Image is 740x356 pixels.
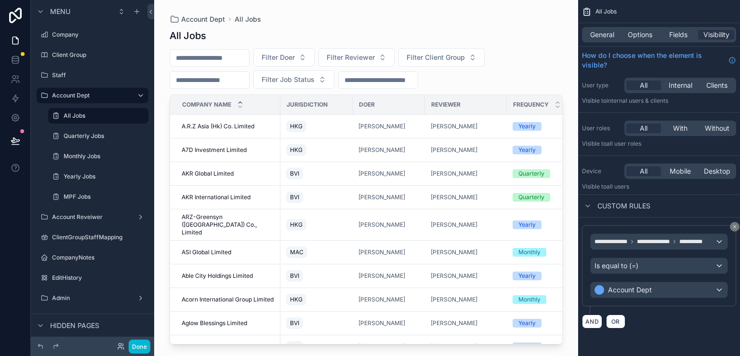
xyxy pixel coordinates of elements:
span: Custom rules [597,201,650,211]
span: Acorn International Group Limited [182,296,274,303]
span: Aglow Blessings Limited [182,319,247,327]
label: All Jobs [64,112,143,120]
a: Company [37,27,148,42]
button: Is equal to (=) [590,258,728,274]
a: Monthly Jobs [48,149,148,164]
span: Ahead Global Investment Limited [182,343,271,351]
span: Internal [669,81,692,90]
a: ClientGroupStaffMapping [37,230,148,245]
span: Visibility [703,30,729,40]
label: Quarterly Jobs [64,132,146,140]
span: How do I choose when the element is visible? [582,51,725,70]
a: Yearly Jobs [48,169,148,184]
p: Visible to [582,183,736,191]
span: Without [705,123,729,133]
span: All [640,81,647,90]
p: Visible to [582,140,736,148]
label: Admin [52,294,133,302]
label: Client Group [52,51,146,59]
a: Client Group [37,47,148,63]
label: Company [52,31,146,39]
label: Account Reveiwer [52,213,133,221]
span: Desktop [704,166,730,176]
span: Internal users & clients [607,97,668,104]
label: CompanyNotes [52,254,146,261]
a: All Jobs [48,108,148,123]
span: Able City Holdings Limited [182,272,253,280]
span: All [640,123,647,133]
span: Fields [669,30,687,40]
a: Staff [37,68,148,83]
a: Quarterly Jobs [48,128,148,144]
label: EditHistory [52,274,146,282]
span: All user roles [607,140,641,147]
span: Mobile [670,166,691,176]
a: A.R.Z Asia (Hk) Co. Limited [182,123,275,130]
a: ARZ-Greensyn ([GEOGRAPHIC_DATA]) Co., Limited [182,213,275,236]
a: How do I choose when the element is visible? [582,51,736,70]
a: Account Reveiwer [37,209,148,225]
a: A7D Investment Limited [182,146,275,154]
button: AND [582,315,602,329]
a: Admin [37,290,148,306]
a: Ahead Global Investment Limited [182,343,275,351]
span: Jurisdiction [287,101,328,109]
label: MPF Jobs [64,193,146,201]
span: Clients [706,81,727,90]
span: A7D Investment Limited [182,146,247,154]
label: Monthly Jobs [64,152,146,160]
a: CompanyNotes [37,250,148,265]
a: Account Dept [37,88,148,103]
p: Visible to [582,97,736,105]
span: Account Dept [608,285,652,295]
label: ClientGroupStaffMapping [52,233,146,241]
label: Account Dept [52,92,129,99]
span: ASI Global Limited [182,248,231,256]
span: With [673,123,687,133]
span: All Jobs [595,8,617,15]
a: Aglow Blessings Limited [182,319,275,327]
a: Audit & Tax [37,311,148,326]
a: AKR International Limited [182,193,275,201]
span: AKR International Limited [182,193,251,201]
label: User roles [582,124,621,132]
label: Staff [52,71,146,79]
span: Is equal to (=) [595,261,638,271]
a: AKR Global Limited [182,170,275,178]
label: Yearly Jobs [64,173,146,180]
span: All [640,166,647,176]
span: Hidden pages [50,321,99,330]
a: Acorn International Group Limited [182,296,275,303]
span: AKR Global Limited [182,170,234,178]
span: A.R.Z Asia (Hk) Co. Limited [182,123,254,130]
label: Device [582,167,621,175]
span: Company Name [182,101,231,109]
button: OR [606,315,625,329]
a: EditHistory [37,270,148,286]
span: Reviewer [431,101,461,109]
a: ASI Global Limited [182,248,275,256]
span: General [590,30,614,40]
button: Done [129,340,150,354]
span: OR [609,318,622,325]
span: Menu [50,7,70,16]
label: User type [582,82,621,89]
span: Doer [359,101,375,109]
a: MPF Jobs [48,189,148,205]
button: Account Dept [590,282,728,298]
span: Options [628,30,652,40]
span: all users [607,183,629,190]
a: Able City Holdings Limited [182,272,275,280]
span: Frequency [513,101,549,109]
